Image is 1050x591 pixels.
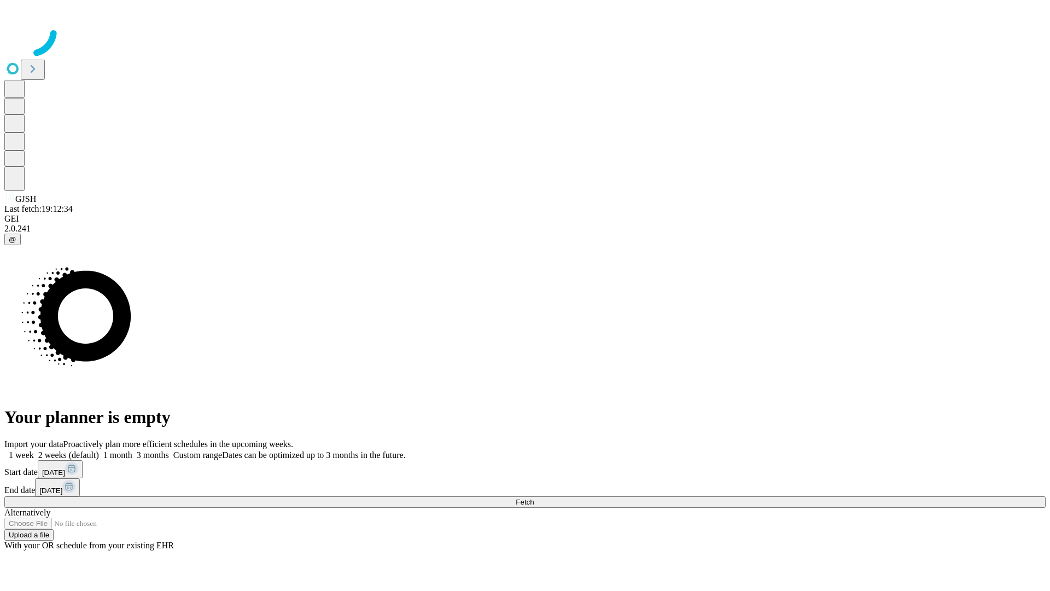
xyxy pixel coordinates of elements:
[42,468,65,477] span: [DATE]
[15,194,36,204] span: GJSH
[38,460,83,478] button: [DATE]
[4,508,50,517] span: Alternatively
[516,498,534,506] span: Fetch
[39,486,62,495] span: [DATE]
[4,541,174,550] span: With your OR schedule from your existing EHR
[4,204,73,213] span: Last fetch: 19:12:34
[4,224,1046,234] div: 2.0.241
[4,529,54,541] button: Upload a file
[63,439,293,449] span: Proactively plan more efficient schedules in the upcoming weeks.
[4,214,1046,224] div: GEI
[35,478,80,496] button: [DATE]
[9,235,16,244] span: @
[38,450,99,460] span: 2 weeks (default)
[103,450,132,460] span: 1 month
[4,439,63,449] span: Import your data
[4,407,1046,427] h1: Your planner is empty
[4,460,1046,478] div: Start date
[4,478,1046,496] div: End date
[4,234,21,245] button: @
[137,450,169,460] span: 3 months
[4,496,1046,508] button: Fetch
[9,450,34,460] span: 1 week
[222,450,405,460] span: Dates can be optimized up to 3 months in the future.
[173,450,222,460] span: Custom range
